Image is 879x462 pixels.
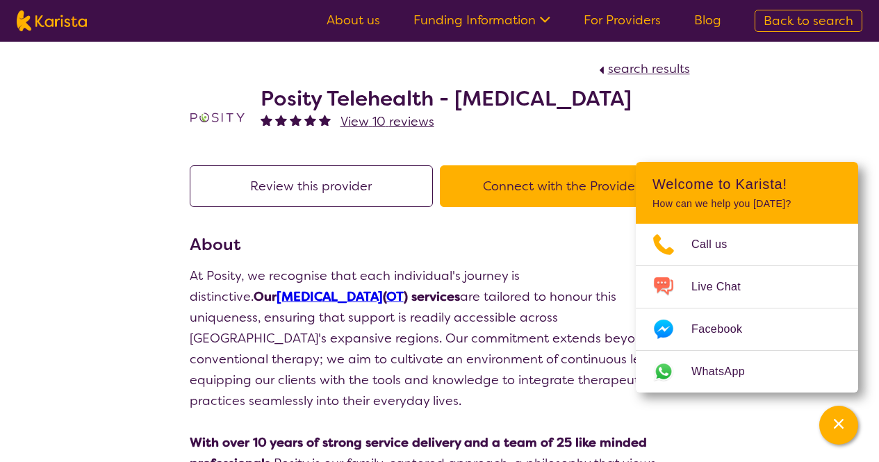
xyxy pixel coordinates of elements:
[386,288,404,305] a: OT
[304,114,316,126] img: fullstar
[595,60,690,77] a: search results
[636,162,858,393] div: Channel Menu
[691,234,744,255] span: Call us
[290,114,302,126] img: fullstar
[190,90,245,145] img: t1bslo80pcylnzwjhndq.png
[275,114,287,126] img: fullstar
[340,111,434,132] a: View 10 reviews
[636,351,858,393] a: Web link opens in a new tab.
[327,12,380,28] a: About us
[694,12,721,28] a: Blog
[261,86,632,111] h2: Posity Telehealth - [MEDICAL_DATA]
[254,288,460,305] strong: Our ( ) services
[691,319,759,340] span: Facebook
[691,277,757,297] span: Live Chat
[652,176,841,192] h2: Welcome to Karista!
[190,232,690,257] h3: About
[755,10,862,32] a: Back to search
[440,178,690,195] a: Connect with the Provider
[764,13,853,29] span: Back to search
[319,114,331,126] img: fullstar
[190,178,440,195] a: Review this provider
[340,113,434,130] span: View 10 reviews
[636,224,858,393] ul: Choose channel
[652,198,841,210] p: How can we help you [DATE]?
[608,60,690,77] span: search results
[584,12,661,28] a: For Providers
[190,265,690,411] p: At Posity, we recognise that each individual's journey is distinctive. are tailored to honour thi...
[819,406,858,445] button: Channel Menu
[17,10,87,31] img: Karista logo
[261,114,272,126] img: fullstar
[190,165,433,207] button: Review this provider
[440,165,683,207] button: Connect with the Provider
[277,288,383,305] a: [MEDICAL_DATA]
[691,361,762,382] span: WhatsApp
[413,12,550,28] a: Funding Information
